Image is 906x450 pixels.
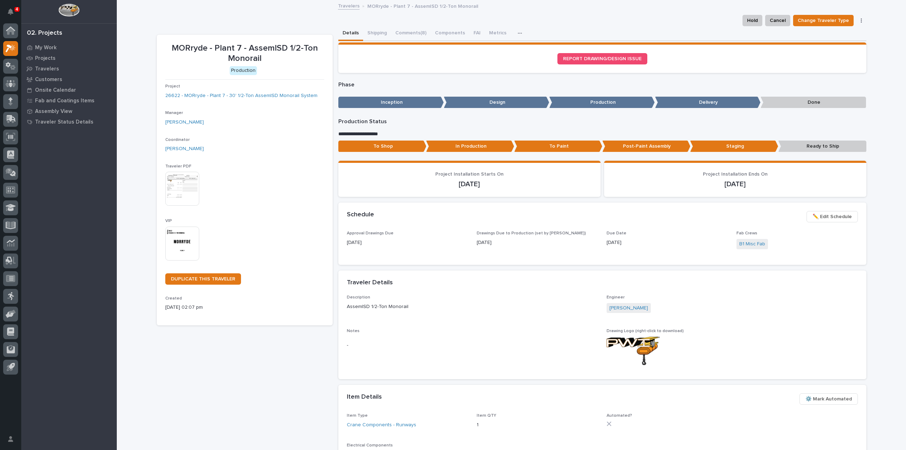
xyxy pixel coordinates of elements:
[165,84,180,89] span: Project
[477,421,598,429] p: 1
[347,295,370,300] span: Description
[739,240,765,248] a: B1 Misc Fab
[747,16,758,25] span: Hold
[469,26,485,41] button: FAI
[35,66,59,72] p: Travelers
[21,85,117,95] a: Onsite Calendar
[35,55,56,62] p: Projects
[770,16,786,25] span: Cancel
[165,304,324,311] p: [DATE] 02:07 pm
[165,219,172,223] span: VIP
[514,141,602,152] p: To Paint
[347,180,592,188] p: [DATE]
[607,329,684,333] span: Drawing Logo (right-click to download)
[391,26,431,41] button: Comments (8)
[363,26,391,41] button: Shipping
[807,211,858,222] button: ✏️ Edit Schedule
[563,56,642,61] span: REPORT DRAWING/DESIGN ISSUE
[477,414,496,418] span: Item QTY
[607,239,728,246] p: [DATE]
[485,26,511,41] button: Metrics
[21,106,117,116] a: Assembly View
[477,231,586,235] span: Drawings Due to Production (set by [PERSON_NAME])
[165,164,191,169] span: Traveler PDF
[21,95,117,106] a: Fab and Coatings Items
[426,141,514,152] p: In Production
[165,119,204,126] a: [PERSON_NAME]
[736,231,757,235] span: Fab Crews
[655,97,761,108] p: Delivery
[165,43,324,64] p: MORryde - Plant 7 - AssemISD 1/2-Ton Monorail
[557,53,647,64] a: REPORT DRAWING/DESIGN ISSUE
[165,138,190,142] span: Coordinator
[21,116,117,127] a: Traveler Status Details
[367,2,478,10] p: MORryde - Plant 7 - AssemISD 1/2-Ton Monorail
[35,76,62,83] p: Customers
[338,97,444,108] p: Inception
[21,63,117,74] a: Travelers
[9,8,18,20] div: Notifications4
[347,211,374,219] h2: Schedule
[3,4,18,19] button: Notifications
[35,119,93,125] p: Traveler Status Details
[765,15,790,26] button: Cancel
[761,97,866,108] p: Done
[35,98,94,104] p: Fab and Coatings Items
[338,118,866,125] p: Production Status
[347,279,393,287] h2: Traveler Details
[347,231,394,235] span: Approval Drawings Due
[21,42,117,53] a: My Work
[58,4,79,17] img: Workspace Logo
[703,172,768,177] span: Project Installation Ends On
[347,342,598,349] p: -
[165,111,183,115] span: Manager
[338,141,426,152] p: To Shop
[607,295,625,300] span: Engineer
[165,273,241,285] a: DUPLICATE THIS TRAVELER
[607,414,632,418] span: Automated?
[16,7,18,12] p: 4
[338,26,363,41] button: Details
[813,212,852,221] span: ✏️ Edit Schedule
[742,15,762,26] button: Hold
[35,108,72,115] p: Assembly View
[21,53,117,63] a: Projects
[690,141,778,152] p: Staging
[165,145,204,153] a: [PERSON_NAME]
[347,303,598,311] p: AssemISD 1/2-Ton Monorail
[602,141,690,152] p: Post-Paint Assembly
[338,81,866,88] p: Phase
[165,296,182,301] span: Created
[171,277,235,281] span: DUPLICATE THIS TRAVELER
[609,304,648,312] a: [PERSON_NAME]
[444,97,549,108] p: Design
[35,45,57,51] p: My Work
[347,421,416,429] a: Crane Components - Runways
[230,66,257,75] div: Production
[799,393,858,405] button: ⚙️ Mark Automated
[477,239,598,246] p: [DATE]
[607,337,660,365] img: SxK-iZFE5-bs85BMvlFt67ral1ruw24Ff2xUOuN72GI
[798,16,849,25] span: Change Traveler Type
[805,395,852,403] span: ⚙️ Mark Automated
[21,74,117,85] a: Customers
[35,87,76,93] p: Onsite Calendar
[165,92,317,99] a: 26622 - MORryde - Plant 7 - 30' 1/2-Ton AssemISD Monorail System
[549,97,655,108] p: Production
[613,180,858,188] p: [DATE]
[27,29,62,37] div: 02. Projects
[338,1,360,10] a: Travelers
[347,414,368,418] span: Item Type
[435,172,504,177] span: Project Installation Starts On
[607,231,626,235] span: Due Date
[347,329,360,333] span: Notes
[431,26,469,41] button: Components
[778,141,866,152] p: Ready to Ship
[347,393,382,401] h2: Item Details
[347,239,468,246] p: [DATE]
[793,15,854,26] button: Change Traveler Type
[347,443,393,448] span: Electrical Components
